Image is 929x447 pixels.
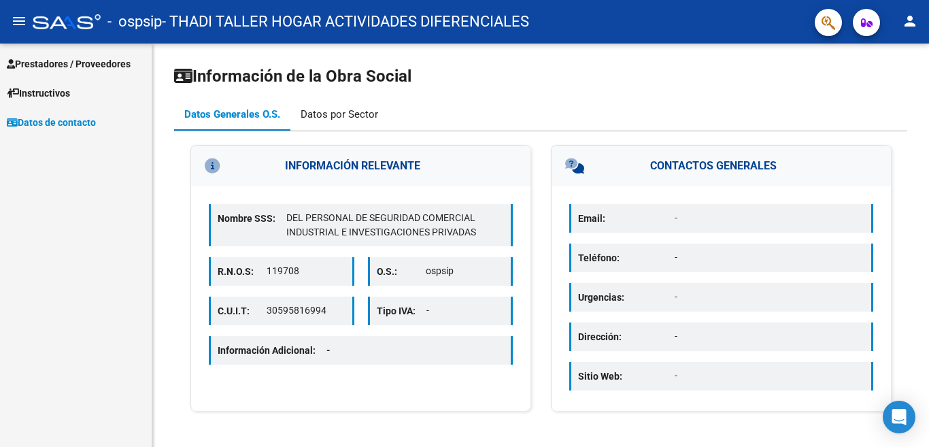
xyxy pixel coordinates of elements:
[218,303,267,318] p: C.U.I.T:
[675,290,864,304] p: -
[552,146,891,186] h3: CONTACTOS GENERALES
[286,211,504,239] p: DEL PERSONAL DE SEGURIDAD COMERCIAL INDUSTRIAL E INVESTIGACIONES PRIVADAS
[218,264,267,279] p: R.N.O.S:
[675,329,864,344] p: -
[426,264,504,278] p: ospsip
[184,107,280,122] div: Datos Generales O.S.
[162,7,529,37] span: - THADI TALLER HOGAR ACTIVIDADES DIFERENCIALES
[191,146,530,186] h3: INFORMACIÓN RELEVANTE
[578,369,675,384] p: Sitio Web:
[883,401,915,433] div: Open Intercom Messenger
[218,211,286,226] p: Nombre SSS:
[578,211,675,226] p: Email:
[107,7,162,37] span: - ospsip
[7,56,131,71] span: Prestadores / Proveedores
[174,65,907,87] h1: Información de la Obra Social
[578,290,675,305] p: Urgencias:
[377,303,426,318] p: Tipo IVA:
[426,303,505,318] p: -
[301,107,378,122] div: Datos por Sector
[7,86,70,101] span: Instructivos
[675,250,864,265] p: -
[578,329,675,344] p: Dirección:
[218,343,341,358] p: Información Adicional:
[267,303,345,318] p: 30595816994
[902,13,918,29] mat-icon: person
[675,211,864,225] p: -
[11,13,27,29] mat-icon: menu
[578,250,675,265] p: Teléfono:
[267,264,345,278] p: 119708
[675,369,864,383] p: -
[7,115,96,130] span: Datos de contacto
[326,345,331,356] span: -
[377,264,426,279] p: O.S.:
